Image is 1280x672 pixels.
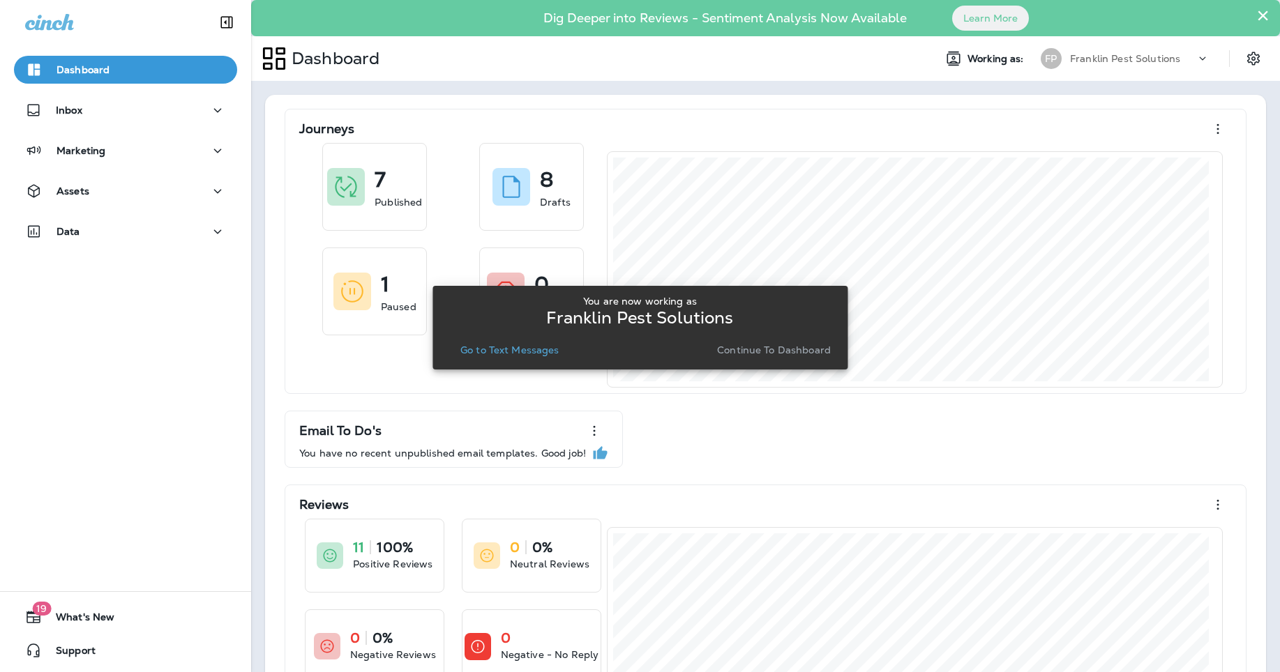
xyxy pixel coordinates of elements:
p: Franklin Pest Solutions [546,312,733,323]
p: 7 [375,173,386,187]
p: 0 [350,631,360,645]
p: Reviews [299,498,349,512]
p: Negative Reviews [350,648,436,662]
p: Data [57,226,80,237]
p: Inbox [56,105,82,116]
p: Journeys [299,122,354,136]
button: Marketing [14,137,237,165]
p: Dashboard [57,64,110,75]
button: 19What's New [14,603,237,631]
p: Published [375,195,422,209]
span: Working as: [967,53,1027,65]
p: 0% [372,631,393,645]
p: Marketing [57,145,105,156]
span: 19 [32,602,51,616]
button: Data [14,217,237,245]
span: What's New [42,611,114,628]
button: Go to Text Messages [455,340,565,360]
button: Close [1256,4,1270,26]
button: Settings [1241,46,1266,71]
p: Paused [381,300,416,314]
button: Inbox [14,96,237,124]
p: 1 [381,277,389,291]
button: Continue to Dashboard [711,340,836,360]
button: Learn More [952,6,1029,31]
p: Go to Text Messages [460,344,559,356]
p: Email To Do's [299,424,382,438]
p: Continue to Dashboard [717,344,831,356]
span: Support [42,645,96,662]
div: FP [1041,48,1062,69]
button: Dashboard [14,56,237,84]
p: Positive Reviews [353,557,432,571]
p: You are now working as [583,296,697,307]
p: Assets [57,185,89,197]
button: Assets [14,177,237,205]
p: Franklin Pest Solutions [1070,53,1180,64]
p: 100% [377,540,413,554]
button: Support [14,636,237,664]
p: You have no recent unpublished email templates. Good job! [299,448,586,459]
p: 11 [353,540,364,554]
p: Dashboard [286,48,379,69]
button: Collapse Sidebar [207,8,246,36]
